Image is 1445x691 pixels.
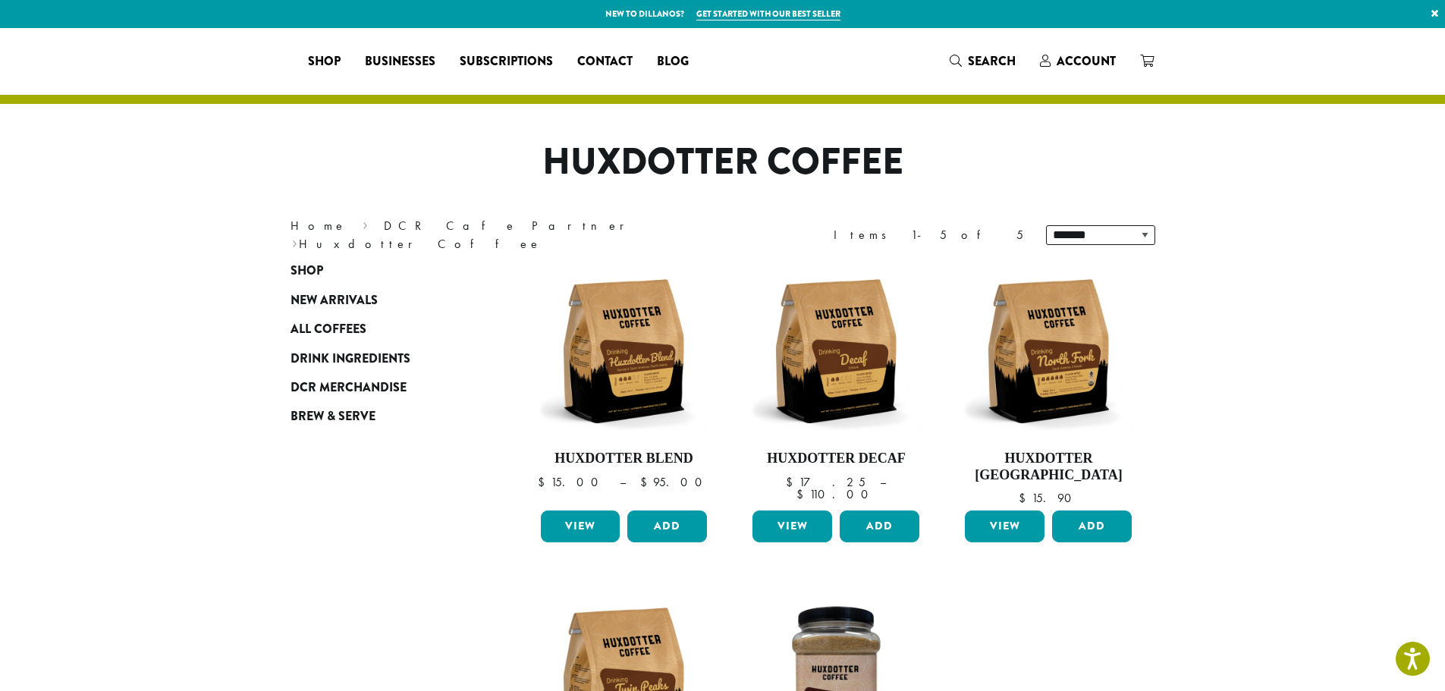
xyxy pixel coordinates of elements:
span: $ [538,474,551,490]
span: Shop [291,262,323,281]
a: Search [938,49,1028,74]
bdi: 15.90 [1019,490,1079,506]
bdi: 17.25 [786,474,865,490]
img: Huxdotter-Coffee-Huxdotter-Blend-12oz-Web.jpg [536,264,711,438]
span: New Arrivals [291,291,378,310]
a: Drink Ingredients [291,344,473,372]
a: Huxdotter [GEOGRAPHIC_DATA] $15.90 [961,264,1136,504]
a: DCR Cafe Partner [384,218,635,234]
span: $ [1019,490,1032,506]
span: $ [786,474,799,490]
span: Drink Ingredients [291,350,410,369]
span: $ [640,474,653,490]
img: Huxdotter-Coffee-North-Fork-12oz-Web.jpg [961,264,1136,438]
span: Account [1057,52,1116,70]
a: View [752,510,832,542]
bdi: 95.00 [640,474,709,490]
button: Add [627,510,707,542]
span: › [363,212,368,235]
bdi: 110.00 [796,486,875,502]
h1: Huxdotter Coffee [279,140,1167,184]
a: Brew & Serve [291,402,473,431]
span: All Coffees [291,320,366,339]
h4: Huxdotter Blend [537,451,712,467]
button: Add [1052,510,1132,542]
span: Brew & Serve [291,407,375,426]
a: Home [291,218,347,234]
a: View [965,510,1044,542]
a: Get started with our best seller [696,8,840,20]
a: Shop [291,256,473,285]
span: Blog [657,52,689,71]
a: View [541,510,620,542]
a: All Coffees [291,315,473,344]
nav: Breadcrumb [291,217,700,253]
span: Search [968,52,1016,70]
span: – [620,474,626,490]
div: Items 1-5 of 5 [834,226,1023,244]
span: Shop [308,52,341,71]
span: Subscriptions [460,52,553,71]
bdi: 15.00 [538,474,605,490]
span: Businesses [365,52,435,71]
span: – [880,474,886,490]
a: Huxdotter Decaf [749,264,923,504]
a: DCR Merchandise [291,373,473,402]
button: Add [840,510,919,542]
h4: Huxdotter [GEOGRAPHIC_DATA] [961,451,1136,483]
span: › [292,230,297,253]
span: Contact [577,52,633,71]
h4: Huxdotter Decaf [749,451,923,467]
a: Shop [296,49,353,74]
img: Huxdotter-Coffee-Decaf-12oz-Web.jpg [749,264,923,438]
a: New Arrivals [291,286,473,315]
span: $ [796,486,809,502]
a: Huxdotter Blend [537,264,712,504]
span: DCR Merchandise [291,378,407,397]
